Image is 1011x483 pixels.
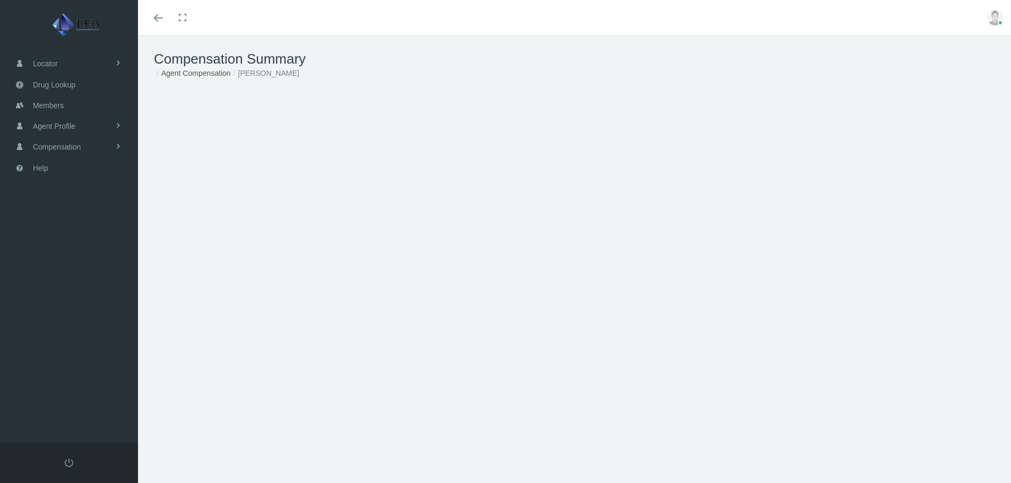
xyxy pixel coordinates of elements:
[33,158,48,178] span: Help
[33,95,64,116] span: Members
[33,116,75,136] span: Agent Profile
[154,67,231,79] li: Agent Compensation
[33,137,81,157] span: Compensation
[231,67,299,79] li: [PERSON_NAME]
[14,12,141,38] img: LEB INSURANCE GROUP
[33,75,75,95] span: Drug Lookup
[154,51,995,67] h1: Compensation Summary
[33,54,58,74] span: Locator
[987,10,1003,25] img: user-placeholder.jpg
